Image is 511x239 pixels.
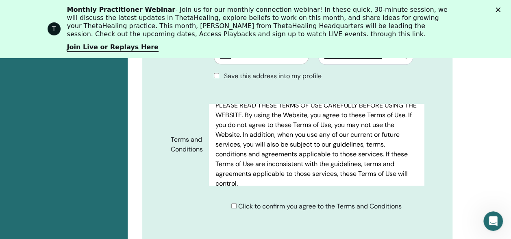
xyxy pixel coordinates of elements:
[67,43,159,52] a: Join Live or Replays Here
[496,7,504,12] div: Close
[67,6,176,13] b: Monthly Practitioner Webinar
[215,101,417,189] p: PLEASE READ THESE TERMS OF USE CAREFULLY BEFORE USING THE WEBSITE. By using the Website, you agre...
[238,202,402,210] span: Click to confirm you agree to the Terms and Conditions
[483,211,503,231] iframe: Intercom live chat
[224,72,322,80] span: Save this address into my profile
[165,132,209,157] label: Terms and Conditions
[67,6,451,38] div: - Join us for our monthly connection webinar! In these quick, 30-minute session, we will discuss ...
[48,22,61,35] div: Profile image for ThetaHealing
